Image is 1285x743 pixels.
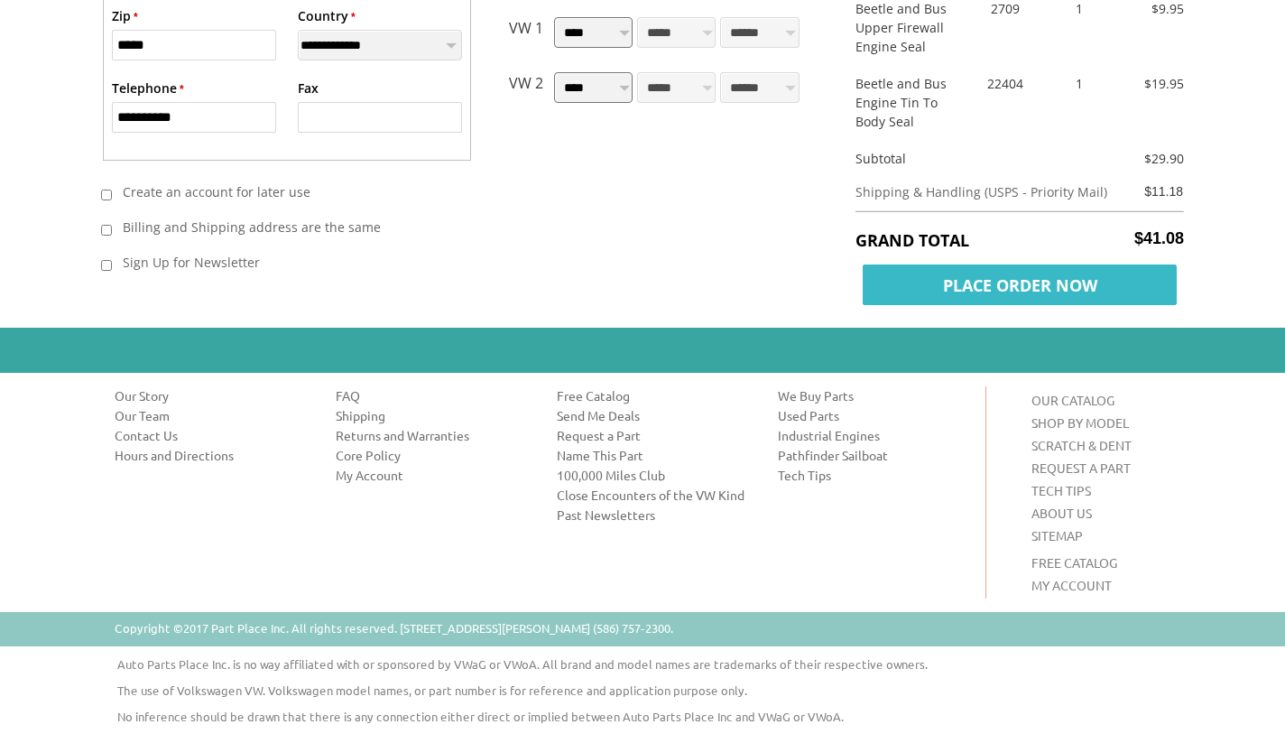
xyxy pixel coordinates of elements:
[557,406,751,424] a: Send Me Deals
[336,466,530,484] a: My Account
[778,386,972,404] a: We Buy Parts
[104,708,1218,725] p: No inference should be drawn that there is any connection either direct or implied between Auto P...
[1031,505,1092,521] a: ABOUT US
[557,486,751,504] a: Close Encounters of the VW Kind
[557,506,751,524] a: Past Newsletters
[115,426,309,444] a: Contact Us
[1031,482,1091,498] a: TECH TIPS
[336,406,530,424] a: Shipping
[863,265,1177,305] span: Place Order Now
[1031,437,1132,453] a: SCRATCH & DENT
[1144,184,1183,199] span: $11.18
[778,446,972,464] a: Pathfinder Sailboat
[336,386,530,404] a: FAQ
[778,426,972,444] a: Industrial Engines
[557,386,751,404] a: Free Catalog
[509,72,543,109] p: VW 2
[1031,577,1112,593] a: MY ACCOUNT
[1031,554,1117,571] a: FREE CATALOG
[1049,74,1109,93] div: 1
[557,426,751,444] a: Request a Part
[104,655,1218,673] p: Auto Parts Place Inc. is no way affiliated with or sponsored by VWaG or VWoA. All brand and model...
[112,212,448,242] label: Billing and Shipping address are the same
[509,17,543,54] p: VW 1
[855,229,1184,251] h5: Grand Total
[336,426,530,444] a: Returns and Warranties
[842,149,1127,168] div: Subtotal
[855,172,1135,211] td: Shipping & Handling (USPS - Priority Mail)
[1031,414,1129,431] a: SHOP BY MODEL
[1031,460,1131,476] a: REQUEST A PART
[960,74,1049,93] div: 22404
[115,619,673,637] p: Copyright ©2017 Part Place Inc. All rights reserved. [STREET_ADDRESS][PERSON_NAME] (586) 757-2300.
[115,386,309,404] a: Our Story
[112,6,138,25] label: Zip
[112,79,184,98] label: Telephone
[112,177,448,207] label: Create an account for later use
[778,406,972,424] a: Used Parts
[1031,527,1083,543] a: SITEMAP
[842,74,960,131] div: Beetle and Bus Engine Tin To Body Seal
[557,466,751,484] a: 100,000 Miles Club
[298,6,356,25] label: Country
[1134,229,1184,248] span: $41.08
[1031,392,1114,408] a: OUR CATALOG
[1127,149,1184,168] div: $29.90
[855,260,1184,301] button: Place Order Now
[104,682,1218,699] p: The use of Volkswagen VW. Volkswagen model names, or part number is for reference and application...
[336,446,530,464] a: Core Policy
[557,446,751,464] a: Name This Part
[298,79,319,98] label: Fax
[112,247,448,277] label: Sign Up for Newsletter
[115,446,309,464] a: Hours and Directions
[115,406,309,424] a: Our Team
[778,466,972,484] a: Tech Tips
[1108,74,1197,93] div: $19.95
